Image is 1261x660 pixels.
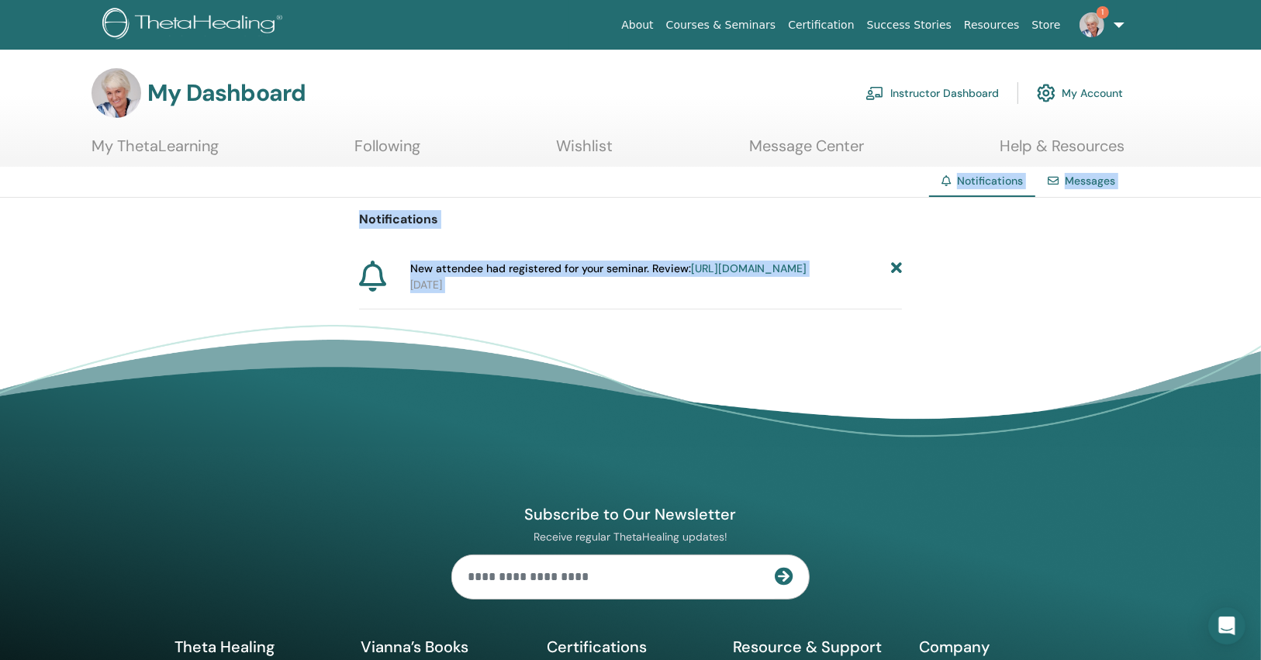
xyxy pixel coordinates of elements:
[1000,136,1125,167] a: Help & Resources
[359,210,902,229] p: Notifications
[174,637,342,657] h5: Theta Healing
[1080,12,1104,37] img: default.jpg
[865,76,999,110] a: Instructor Dashboard
[410,277,902,293] p: [DATE]
[361,637,528,657] h5: Vianna’s Books
[733,637,900,657] h5: Resource & Support
[1097,6,1109,19] span: 1
[865,86,884,100] img: chalkboard-teacher.svg
[451,530,810,544] p: Receive regular ThetaHealing updates!
[451,504,810,524] h4: Subscribe to Our Newsletter
[958,11,1026,40] a: Resources
[1208,607,1245,644] div: Open Intercom Messenger
[919,637,1087,657] h5: Company
[92,68,141,118] img: default.jpg
[749,136,864,167] a: Message Center
[691,261,807,275] a: [URL][DOMAIN_NAME]
[1037,76,1123,110] a: My Account
[1065,174,1115,188] a: Messages
[410,261,807,277] span: New attendee had registered for your seminar. Review:
[782,11,860,40] a: Certification
[615,11,659,40] a: About
[354,136,420,167] a: Following
[147,79,306,107] h3: My Dashboard
[1026,11,1067,40] a: Store
[92,136,219,167] a: My ThetaLearning
[861,11,958,40] a: Success Stories
[660,11,783,40] a: Courses & Seminars
[547,637,714,657] h5: Certifications
[957,174,1023,188] span: Notifications
[1037,80,1055,106] img: cog.svg
[557,136,613,167] a: Wishlist
[102,8,288,43] img: logo.png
